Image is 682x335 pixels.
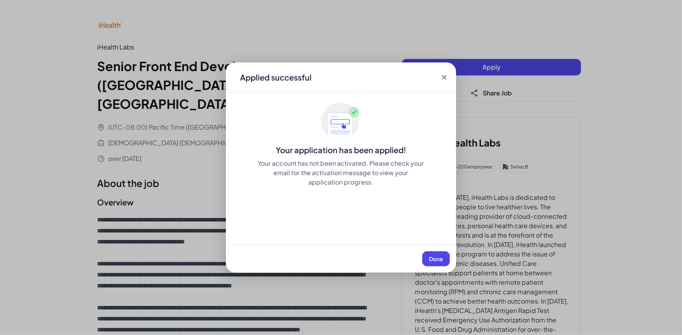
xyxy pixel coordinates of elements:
div: Your application has been applied! [226,145,456,156]
img: ApplyedMaskGroup3.svg [321,102,361,141]
button: Done [422,251,450,266]
div: Your account has not been activated. Please check your email for the activation message to view y... [257,159,425,187]
div: Applied successful [240,72,312,83]
span: Done [429,255,443,262]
